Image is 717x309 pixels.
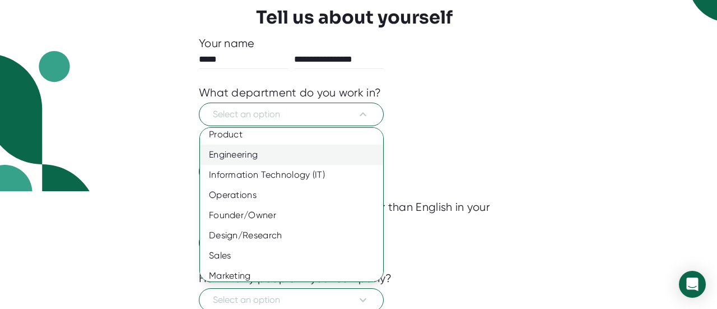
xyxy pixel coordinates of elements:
div: Information Technology (IT) [200,165,392,185]
div: Engineering [200,145,392,165]
div: Operations [200,185,392,205]
div: Marketing [200,266,392,286]
div: Sales [200,246,392,266]
div: Open Intercom Messenger [679,271,706,298]
div: Design/Research [200,225,392,246]
div: Product [200,124,392,145]
div: Founder/Owner [200,205,392,225]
